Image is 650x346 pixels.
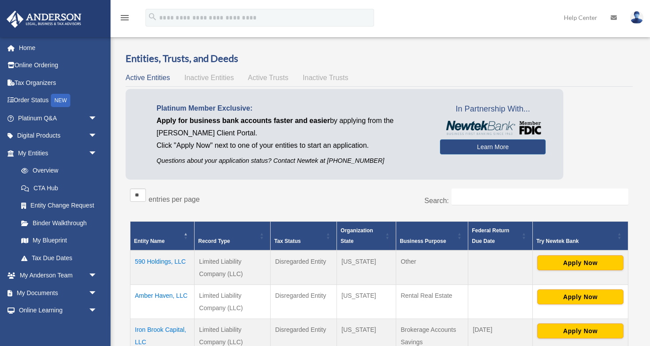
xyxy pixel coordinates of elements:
td: 590 Holdings, LLC [130,250,195,285]
td: Disregarded Entity [271,250,337,285]
span: Apply for business bank accounts faster and easier [157,117,330,124]
td: Rental Real Estate [396,284,468,319]
span: arrow_drop_down [88,144,106,162]
img: Anderson Advisors Platinum Portal [4,11,84,28]
a: Online Learningarrow_drop_down [6,302,111,319]
th: Entity Name: Activate to invert sorting [130,221,195,250]
span: Inactive Entities [184,74,234,81]
td: Limited Liability Company (LLC) [195,250,271,285]
div: Try Newtek Bank [536,236,615,246]
a: Home [6,39,111,57]
span: In Partnership With... [440,102,546,116]
h3: Entities, Trusts, and Deeds [126,52,633,65]
span: arrow_drop_down [88,127,106,145]
td: [US_STATE] [337,250,396,285]
span: Organization State [340,227,373,244]
a: menu [119,15,130,23]
a: Tax Organizers [6,74,111,92]
a: Digital Productsarrow_drop_down [6,127,111,145]
span: Inactive Trusts [303,74,348,81]
button: Apply Now [537,289,623,304]
a: My Anderson Teamarrow_drop_down [6,267,111,284]
p: Platinum Member Exclusive: [157,102,427,115]
div: NEW [51,94,70,107]
th: Business Purpose: Activate to sort [396,221,468,250]
a: My Documentsarrow_drop_down [6,284,111,302]
p: by applying from the [PERSON_NAME] Client Portal. [157,115,427,139]
img: User Pic [630,11,643,24]
a: Tax Due Dates [12,249,106,267]
button: Apply Now [537,323,623,338]
td: [US_STATE] [337,284,396,319]
a: Overview [12,162,102,180]
td: Other [396,250,468,285]
a: Entity Change Request [12,197,106,215]
th: Federal Return Due Date: Activate to sort [468,221,533,250]
td: Amber Haven, LLC [130,284,195,319]
span: arrow_drop_down [88,267,106,285]
span: Entity Name [134,238,164,244]
p: Questions about your application status? Contact Newtek at [PHONE_NUMBER] [157,155,427,166]
a: Online Ordering [6,57,111,74]
a: Order StatusNEW [6,92,111,110]
a: Binder Walkthrough [12,214,106,232]
span: Active Entities [126,74,170,81]
p: Click "Apply Now" next to one of your entities to start an application. [157,139,427,152]
label: entries per page [149,196,200,203]
button: Apply Now [537,255,623,270]
a: Platinum Q&Aarrow_drop_down [6,109,111,127]
th: Try Newtek Bank : Activate to sort [532,221,628,250]
th: Record Type: Activate to sort [195,221,271,250]
a: My Entitiesarrow_drop_down [6,144,106,162]
td: Disregarded Entity [271,284,337,319]
th: Tax Status: Activate to sort [271,221,337,250]
span: Business Purpose [400,238,446,244]
span: arrow_drop_down [88,302,106,320]
span: arrow_drop_down [88,284,106,302]
td: Limited Liability Company (LLC) [195,284,271,319]
span: Record Type [198,238,230,244]
a: My Blueprint [12,232,106,250]
th: Organization State: Activate to sort [337,221,396,250]
i: search [148,12,157,22]
span: Federal Return Due Date [472,227,509,244]
span: Active Trusts [248,74,289,81]
a: Learn More [440,139,546,154]
span: Tax Status [274,238,301,244]
label: Search: [424,197,449,204]
span: arrow_drop_down [88,109,106,127]
a: CTA Hub [12,179,106,197]
img: NewtekBankLogoSM.png [444,121,541,135]
i: menu [119,12,130,23]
